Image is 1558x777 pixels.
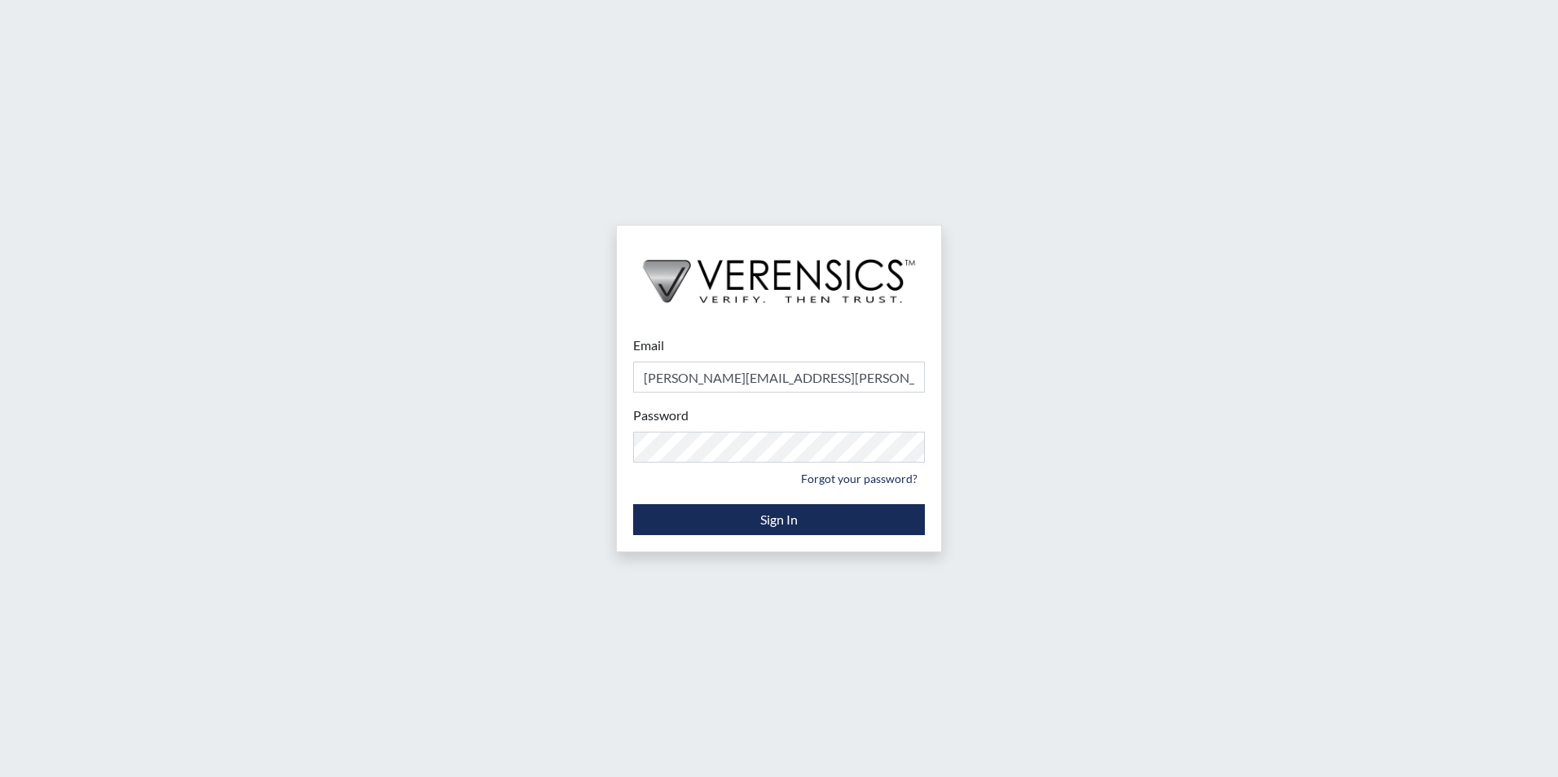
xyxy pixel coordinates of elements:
button: Sign In [633,504,925,535]
img: logo-wide-black.2aad4157.png [617,226,941,320]
label: Email [633,336,664,355]
input: Email [633,362,925,393]
a: Forgot your password? [794,466,925,491]
label: Password [633,406,689,425]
